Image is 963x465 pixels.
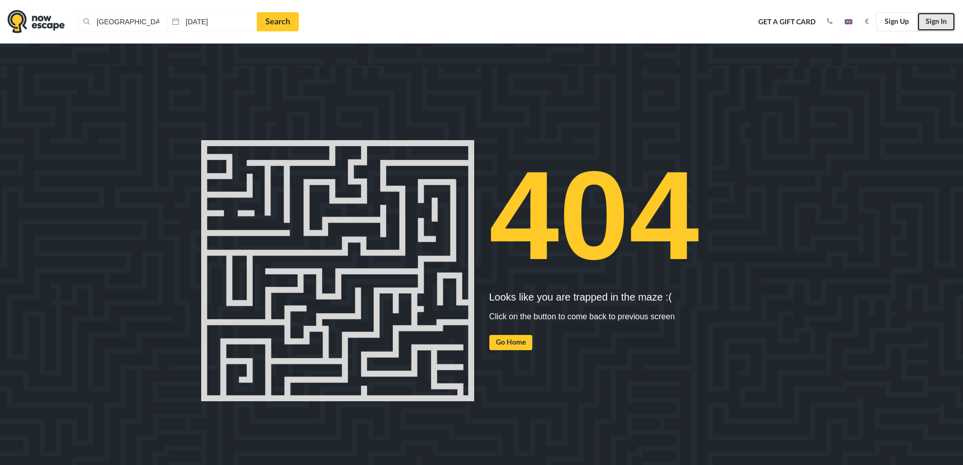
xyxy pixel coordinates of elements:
a: Sign In [917,12,955,31]
button: € [860,17,874,27]
a: Sign Up [876,12,918,31]
a: Get a Gift Card [755,11,819,33]
p: Click on the button to come back to previous screen [489,311,762,323]
input: Date [167,12,256,31]
input: Place or Room Name [78,12,167,31]
a: Search [257,12,299,31]
a: Go Home [489,335,532,350]
h1: 404 [489,140,762,291]
strong: € [865,18,869,25]
img: logo [8,10,65,33]
h5: Looks like you are trapped in the maze :( [489,291,762,303]
img: en.jpg [845,19,852,24]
